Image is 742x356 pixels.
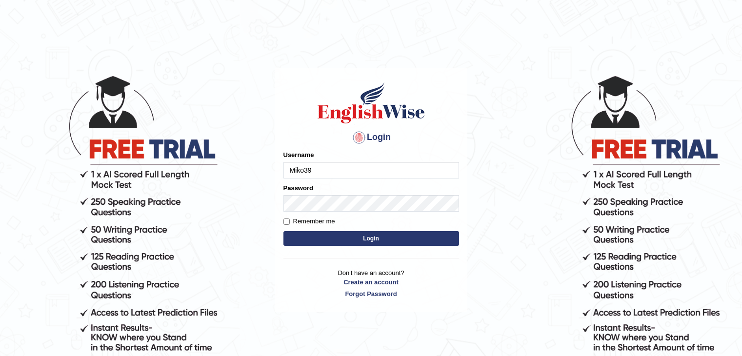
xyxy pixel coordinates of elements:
label: Password [283,183,313,193]
label: Remember me [283,217,335,226]
img: Logo of English Wise sign in for intelligent practice with AI [316,81,427,125]
label: Username [283,150,314,159]
input: Remember me [283,218,290,225]
a: Create an account [283,277,459,287]
button: Login [283,231,459,246]
p: Don't have an account? [283,268,459,298]
h4: Login [283,130,459,145]
a: Forgot Password [283,289,459,298]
